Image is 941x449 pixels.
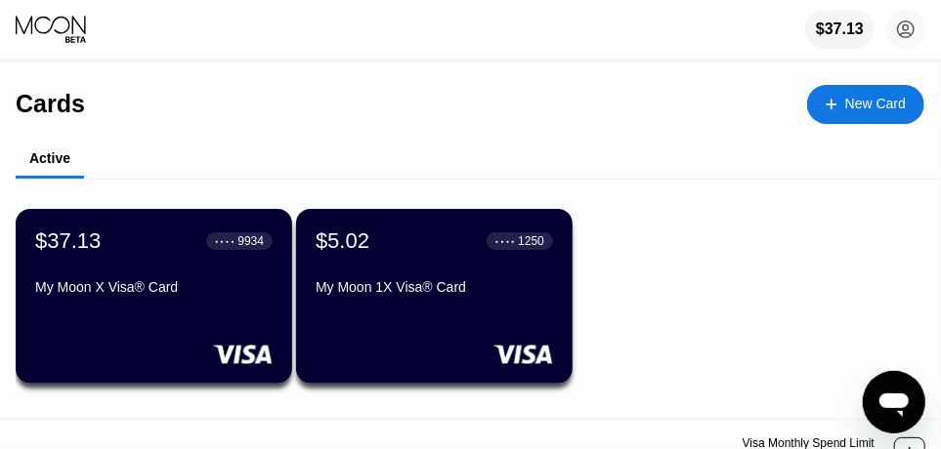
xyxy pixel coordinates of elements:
div: $37.13 [35,228,101,254]
div: My Moon X Visa® Card [35,279,273,295]
div: New Card [807,85,924,124]
div: ● ● ● ● [495,238,515,244]
div: $37.13 [816,20,864,38]
div: $37.13 [805,10,875,49]
div: 9934 [237,234,264,248]
div: $37.13● ● ● ●9934My Moon X Visa® Card [16,209,292,384]
div: Active [29,150,70,166]
div: $5.02● ● ● ●1250My Moon 1X Visa® Card [296,209,573,384]
iframe: Button to launch messaging window, conversation in progress [863,371,925,433]
div: 1250 [518,234,544,248]
div: ● ● ● ● [215,238,235,244]
div: My Moon 1X Visa® Card [316,279,553,295]
div: Cards [16,90,85,118]
div: New Card [845,96,906,112]
div: $5.02 [316,228,369,254]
